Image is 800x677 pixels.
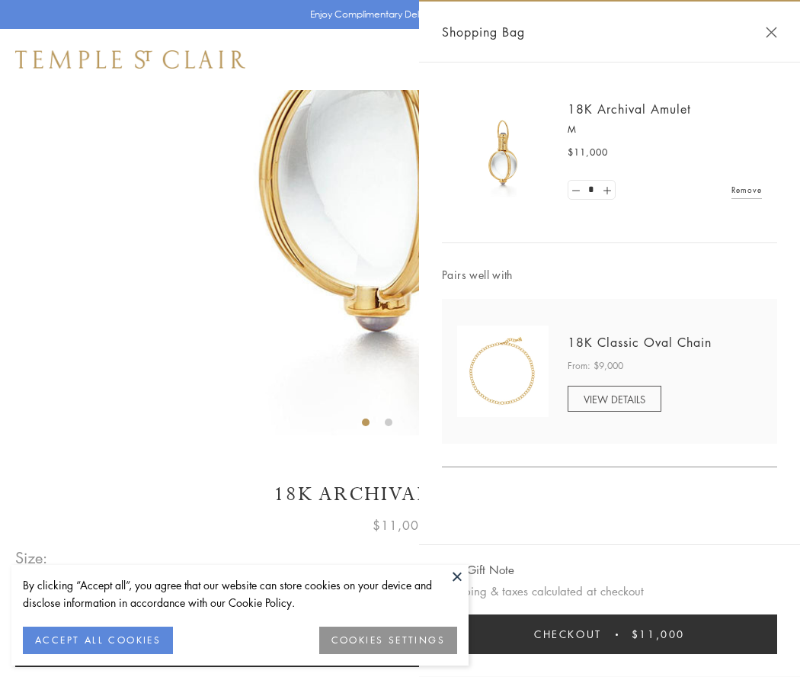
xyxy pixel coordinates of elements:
[23,627,173,654] button: ACCEPT ALL COOKIES
[442,560,514,579] button: Add Gift Note
[568,181,584,200] a: Set quantity to 0
[766,27,777,38] button: Close Shopping Bag
[584,392,645,406] span: VIEW DETAILS
[568,145,608,160] span: $11,000
[319,627,457,654] button: COOKIES SETTINGS
[731,181,762,198] a: Remove
[442,22,525,42] span: Shopping Bag
[15,545,49,570] span: Size:
[568,334,712,351] a: 18K Classic Oval Chain
[457,107,549,198] img: 18K Archival Amulet
[442,614,777,654] button: Checkout $11,000
[568,358,623,374] span: From: $9,000
[599,181,614,200] a: Set quantity to 2
[442,582,777,601] p: Shipping & taxes calculated at checkout
[310,7,483,22] p: Enjoy Complimentary Delivery & Returns
[442,266,777,284] span: Pairs well with
[632,626,685,643] span: $11,000
[457,326,549,417] img: N88865-OV18
[568,101,691,117] a: 18K Archival Amulet
[534,626,602,643] span: Checkout
[15,50,245,69] img: Temple St. Clair
[23,576,457,611] div: By clicking “Accept all”, you agree that our website can store cookies on your device and disclos...
[568,386,661,412] a: VIEW DETAILS
[373,515,427,535] span: $11,000
[15,481,785,508] h1: 18K Archival Amulet
[568,122,762,137] p: M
